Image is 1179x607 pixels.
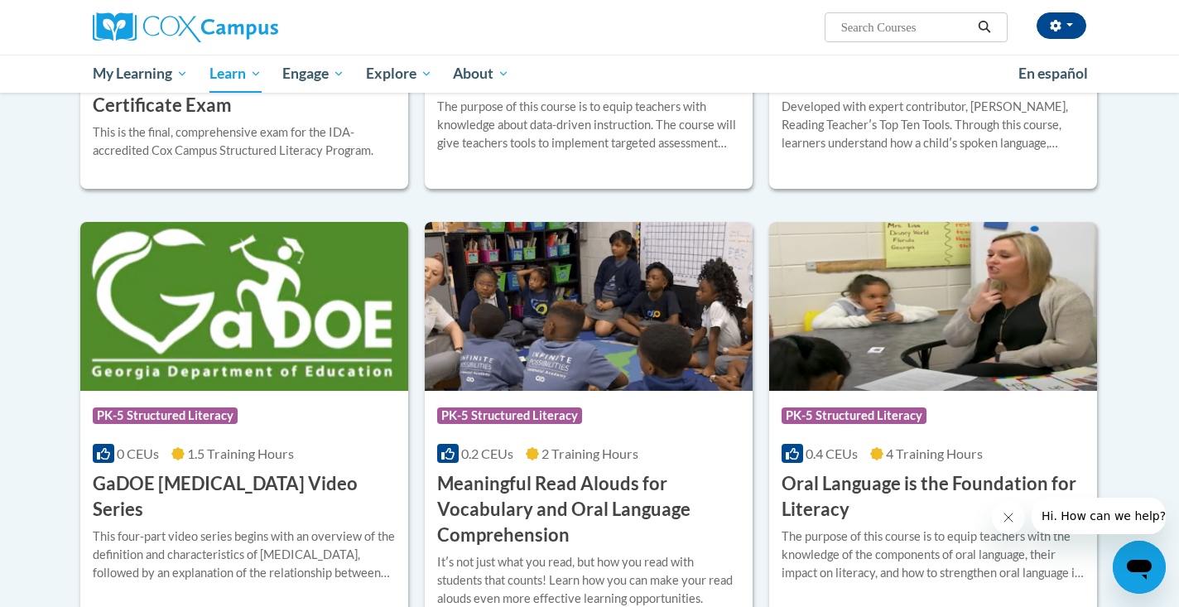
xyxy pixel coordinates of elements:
[93,12,278,42] img: Cox Campus
[782,98,1085,152] div: Developed with expert contributor, [PERSON_NAME], Reading Teacherʹs Top Ten Tools. Through this c...
[93,471,396,523] h3: GaDOE [MEDICAL_DATA] Video Series
[93,12,407,42] a: Cox Campus
[443,55,521,93] a: About
[437,407,582,424] span: PK-5 Structured Literacy
[93,528,396,582] div: This four-part video series begins with an overview of the definition and characteristics of [MED...
[117,446,159,461] span: 0 CEUs
[355,55,443,93] a: Explore
[199,55,272,93] a: Learn
[82,55,199,93] a: My Learning
[992,501,1025,534] iframe: Close message
[437,98,740,152] div: The purpose of this course is to equip teachers with knowledge about data-driven instruction. The...
[209,64,262,84] span: Learn
[886,446,983,461] span: 4 Training Hours
[93,123,396,160] div: This is the final, comprehensive exam for the IDA-accredited Cox Campus Structured Literacy Program.
[93,407,238,424] span: PK-5 Structured Literacy
[366,64,432,84] span: Explore
[806,446,858,461] span: 0.4 CEUs
[782,471,1085,523] h3: Oral Language is the Foundation for Literacy
[1008,56,1099,91] a: En español
[461,446,513,461] span: 0.2 CEUs
[541,446,638,461] span: 2 Training Hours
[1032,498,1166,534] iframe: Message from company
[272,55,355,93] a: Engage
[68,55,1111,93] div: Main menu
[437,471,740,547] h3: Meaningful Read Alouds for Vocabulary and Oral Language Comprehension
[453,64,509,84] span: About
[187,446,294,461] span: 1.5 Training Hours
[80,222,408,391] img: Course Logo
[972,17,997,37] button: Search
[282,64,344,84] span: Engage
[425,222,753,391] img: Course Logo
[93,64,188,84] span: My Learning
[1113,541,1166,594] iframe: Button to launch messaging window
[1037,12,1086,39] button: Account Settings
[782,528,1085,582] div: The purpose of this course is to equip teachers with the knowledge of the components of oral lang...
[840,17,972,37] input: Search Courses
[1018,65,1088,82] span: En español
[769,222,1097,391] img: Course Logo
[782,407,926,424] span: PK-5 Structured Literacy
